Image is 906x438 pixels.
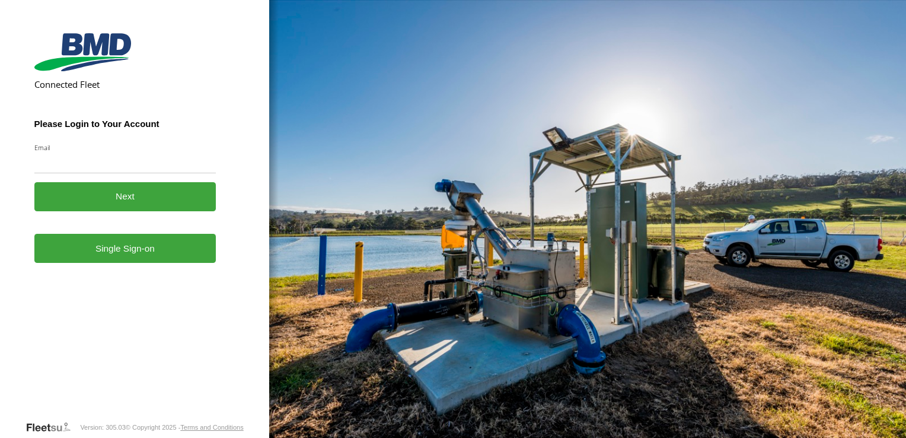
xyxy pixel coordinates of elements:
label: Email [34,143,216,152]
a: Single Sign-on [34,234,216,263]
button: Next [34,182,216,211]
div: © Copyright 2025 - [126,424,244,431]
div: Version: 305.03 [80,424,125,431]
h2: Connected Fleet [34,78,216,90]
h3: Please Login to Your Account [34,119,216,129]
a: Terms and Conditions [180,424,243,431]
img: BMD [34,33,131,71]
a: Visit our Website [25,421,80,433]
